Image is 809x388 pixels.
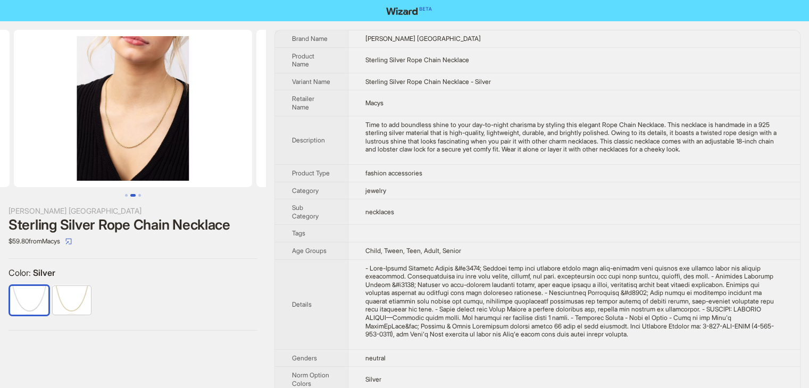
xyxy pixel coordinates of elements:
[33,267,55,278] span: Silver
[65,238,72,244] span: select
[14,30,252,187] img: Sterling Silver Rope Chain Necklace Sterling Silver Rope Chain Necklace - Silver image 2
[365,99,383,107] span: Macys
[53,285,91,314] label: available
[9,205,257,217] div: [PERSON_NAME] [GEOGRAPHIC_DATA]
[10,286,48,315] img: Silver
[365,78,491,86] span: Sterling Silver Rope Chain Necklace - Silver
[292,204,319,220] span: Sub Category
[256,30,495,187] img: Sterling Silver Rope Chain Necklace Sterling Silver Rope Chain Necklace - Silver image 3
[365,35,481,43] span: [PERSON_NAME] [GEOGRAPHIC_DATA]
[365,208,394,216] span: necklaces
[53,286,91,315] img: Gold
[130,194,136,197] button: Go to slide 2
[292,169,330,177] span: Product Type
[365,264,783,339] div: - Gold-Plated Sterling Silver &#x2013; Crafted from fine sterling silver with high-quality gold p...
[9,267,33,278] span: Color :
[125,194,128,197] button: Go to slide 1
[292,187,319,195] span: Category
[292,247,327,255] span: Age Groups
[9,217,257,233] div: Sterling Silver Rope Chain Necklace
[365,121,783,154] div: Time to add boundless shine to your day-to-night charisma by styling this elegant Rope Chain Neck...
[365,56,469,64] span: Sterling Silver Rope Chain Necklace
[365,247,461,255] span: Child, Tween, Teen, Adult, Senior
[292,35,328,43] span: Brand Name
[292,78,330,86] span: Variant Name
[9,233,257,250] div: $59.80 from Macys
[292,52,314,69] span: Product Name
[10,285,48,314] label: available
[365,354,386,362] span: neutral
[365,187,386,195] span: jewelry
[292,229,305,237] span: Tags
[138,194,141,197] button: Go to slide 3
[292,300,312,308] span: Details
[365,375,381,383] span: Silver
[365,169,422,177] span: fashion accessories
[292,354,317,362] span: Genders
[292,95,314,111] span: Retailer Name
[292,371,329,387] span: Norm Option Colors
[292,136,325,144] span: Description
